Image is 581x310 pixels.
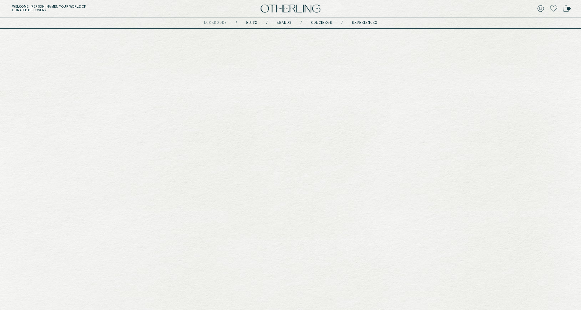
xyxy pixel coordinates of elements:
[301,20,302,25] div: /
[12,5,179,12] h5: Welcome, [PERSON_NAME] . Your world of curated discovery.
[352,21,377,24] a: experiences
[311,21,332,24] a: concierge
[246,21,257,24] a: Edits
[266,20,268,25] div: /
[204,21,227,24] a: lookbooks
[342,20,343,25] div: /
[277,21,291,24] a: Brands
[236,20,237,25] div: /
[567,7,571,10] span: 0
[261,5,320,13] img: logo
[563,4,569,13] a: 0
